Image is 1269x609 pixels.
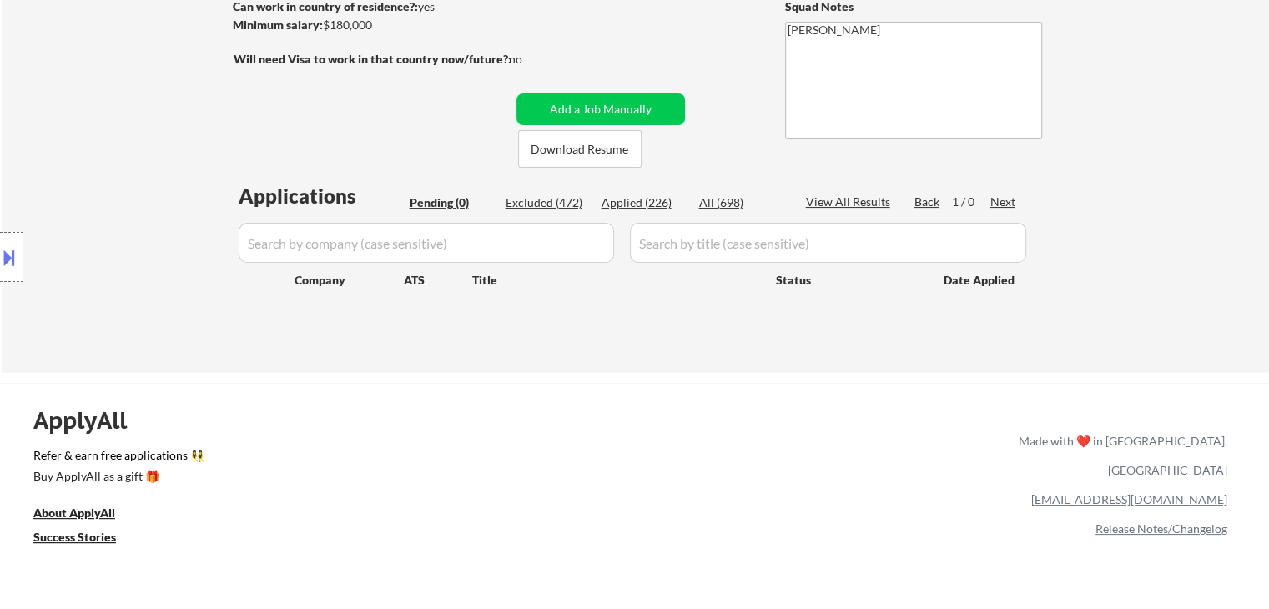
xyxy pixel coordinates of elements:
u: About ApplyAll [33,506,115,520]
div: Status [776,264,919,294]
div: Company [295,272,404,289]
div: View All Results [806,194,895,210]
a: Refer & earn free applications 👯‍♀️ [33,450,670,467]
div: All (698) [699,194,783,211]
strong: Minimum salary: [233,18,323,32]
div: Applications [239,186,404,206]
div: Date Applied [944,272,1017,289]
div: Title [472,272,760,289]
div: $180,000 [233,17,511,33]
strong: Will need Visa to work in that country now/future?: [234,52,511,66]
div: Excluded (472) [506,194,589,211]
a: [EMAIL_ADDRESS][DOMAIN_NAME] [1031,492,1227,506]
div: no [509,51,556,68]
button: Add a Job Manually [516,93,685,125]
a: Buy ApplyAll as a gift 🎁 [33,467,200,488]
a: Release Notes/Changelog [1095,521,1227,536]
u: Success Stories [33,530,116,544]
div: Applied (226) [602,194,685,211]
div: ATS [404,272,472,289]
div: ApplyAll [33,406,146,435]
div: Made with ❤️ in [GEOGRAPHIC_DATA], [GEOGRAPHIC_DATA] [1012,426,1227,485]
button: Download Resume [518,130,642,168]
div: Pending (0) [410,194,493,211]
a: About ApplyAll [33,504,138,525]
div: 1 / 0 [952,194,990,210]
div: Buy ApplyAll as a gift 🎁 [33,471,200,482]
input: Search by company (case sensitive) [239,223,614,263]
input: Search by title (case sensitive) [630,223,1026,263]
div: Back [914,194,941,210]
div: Next [990,194,1017,210]
a: Success Stories [33,528,138,549]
